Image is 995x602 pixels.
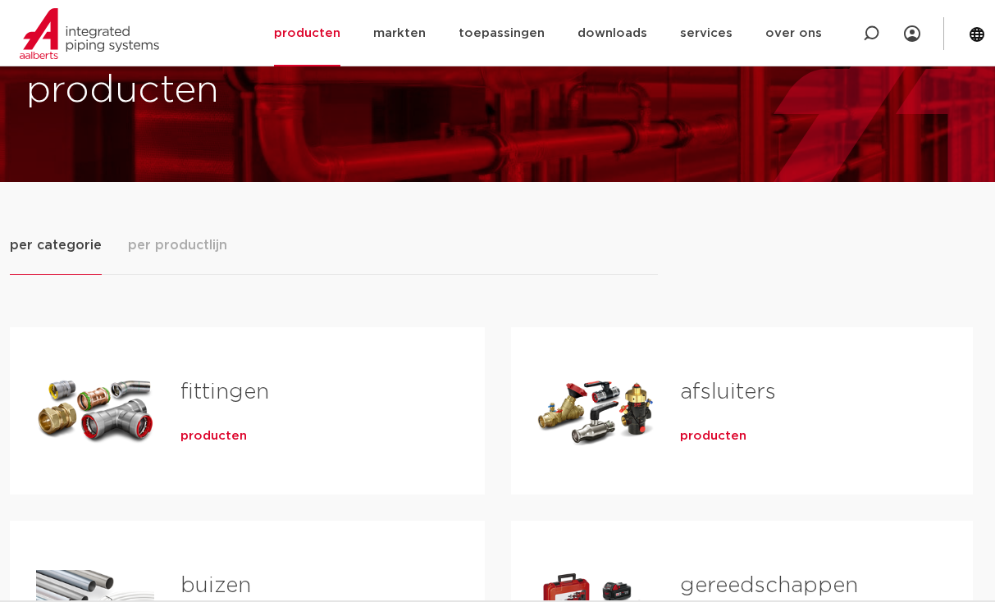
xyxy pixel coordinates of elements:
[128,235,227,255] span: per productlijn
[680,381,776,403] a: afsluiters
[680,428,746,445] a: producten
[26,65,490,117] h1: producten
[180,428,247,445] a: producten
[180,575,251,596] a: buizen
[10,235,102,255] span: per categorie
[680,575,858,596] a: gereedschappen
[180,381,269,403] a: fittingen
